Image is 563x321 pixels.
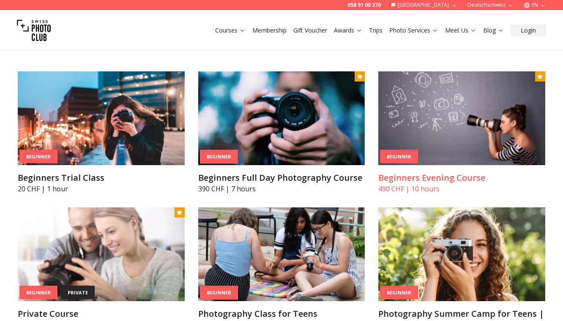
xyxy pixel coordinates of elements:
[200,150,238,164] div: Beginner
[483,26,504,35] a: Blog
[198,71,365,165] img: Beginners Full Day Photography Course
[215,26,246,35] a: Courses
[445,26,476,35] a: Meet Us
[17,14,51,47] img: Swiss photo club
[200,286,238,300] div: Beginner
[480,24,507,36] button: Blog
[198,207,365,301] img: Photography Class for Teens
[198,184,365,194] p: 390 CHF | 7 hours
[61,286,95,299] div: private
[511,24,546,36] button: Login
[380,150,418,163] div: Beginner
[18,71,185,165] img: Beginners Trial Class
[380,286,418,299] div: Beginner
[18,71,185,194] a: Beginners Trial ClassBeginnerBeginners Trial Class20 CHF | 1 hour
[378,172,545,184] h3: Beginners Evening Course
[18,172,185,184] h3: Beginners Trial Class
[366,24,386,36] button: Trips
[290,24,331,36] button: Gift Voucher
[249,24,290,36] button: Membership
[369,26,383,35] a: Trips
[19,286,57,299] div: Beginner
[378,71,545,194] a: Beginners Evening CourseBeginnerBeginners Evening Course490 CHF | 10 hours
[198,308,365,320] h3: Photography Class for Teens
[378,184,545,194] p: 490 CHF | 10 hours
[442,24,480,36] button: Meet Us
[252,26,287,35] a: Membership
[19,150,57,163] div: Beginner
[293,26,327,35] a: Gift Voucher
[334,26,362,35] a: Awards
[378,71,545,165] img: Beginners Evening Course
[331,24,366,36] button: Awards
[198,172,365,184] h3: Beginners Full Day Photography Course
[18,308,185,320] h3: Private Course
[378,207,545,301] img: Photography Summer Camp for Teens | 5-Day Creative Workshop
[198,71,365,194] a: Beginners Full Day Photography CourseBeginnerBeginners Full Day Photography Course390 CHF | 7 hours
[389,26,438,35] a: Photo Services
[347,2,381,8] a: 058 51 00 270
[18,207,185,301] img: Private Course
[386,24,442,36] button: Photo Services
[18,184,185,194] p: 20 CHF | 1 hour
[212,24,249,36] button: Courses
